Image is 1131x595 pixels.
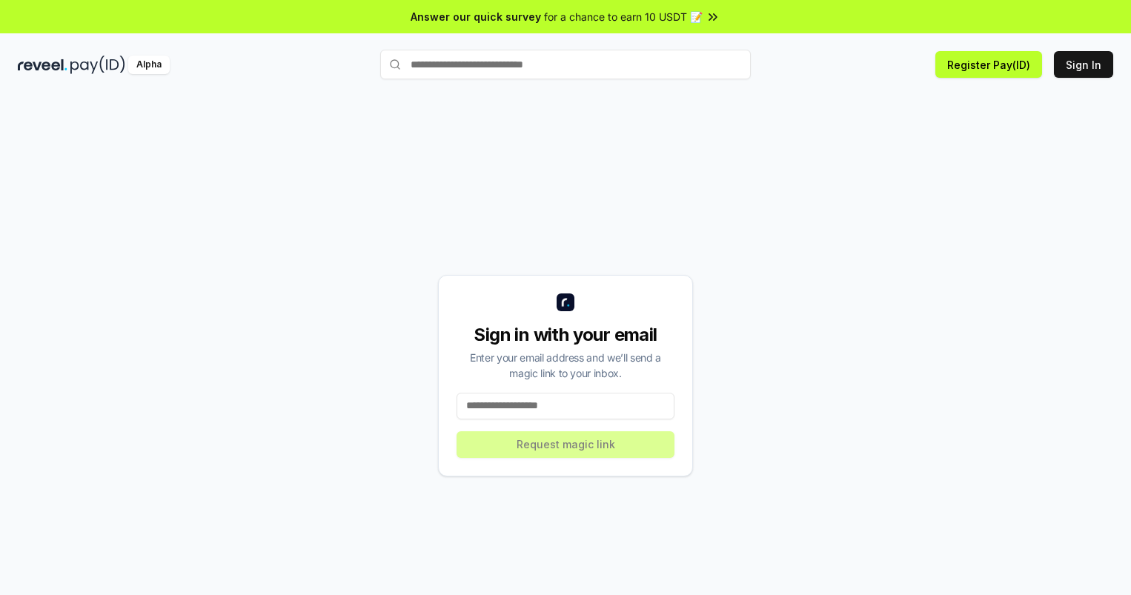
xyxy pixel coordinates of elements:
img: pay_id [70,56,125,74]
button: Register Pay(ID) [935,51,1042,78]
div: Enter your email address and we’ll send a magic link to your inbox. [457,350,674,381]
div: Sign in with your email [457,323,674,347]
img: logo_small [557,293,574,311]
img: reveel_dark [18,56,67,74]
div: Alpha [128,56,170,74]
span: Answer our quick survey [411,9,541,24]
span: for a chance to earn 10 USDT 📝 [544,9,703,24]
button: Sign In [1054,51,1113,78]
